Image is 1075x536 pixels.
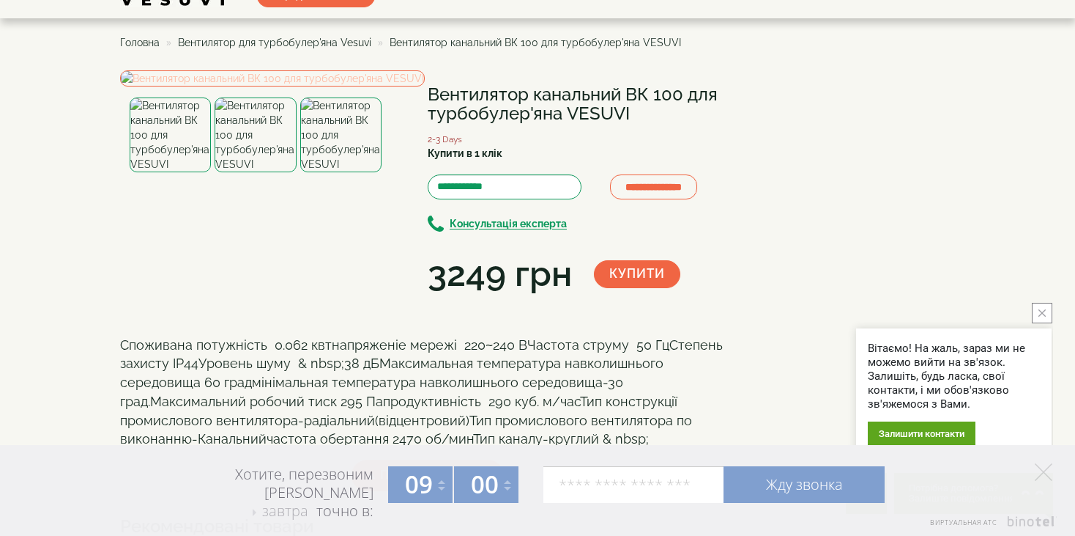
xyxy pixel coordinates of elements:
img: Вентилятор канальний ВК 100 для турбобулер'яна VESUVI [215,98,296,172]
small: 2-3 Days [428,134,462,144]
a: Виртуальная АТС [921,516,1057,536]
a: Головна [120,37,160,48]
span: Вентилятор канальний ВК 100 для турбобулер'яна VESUVI [390,37,681,48]
label: Купити в 1 клік [428,146,502,161]
b: Консультація експерта [450,219,567,230]
span: 00 [471,468,499,501]
a: Жду звонка [724,466,885,503]
img: Вентилятор канальний ВК 100 для турбобулер'яна VESUVI [300,98,382,172]
div: Залишити контакти [868,422,975,446]
button: Купити [594,260,680,288]
img: Вентилятор канальний ВК 100 для турбобулер'яна VESUVI [120,70,425,87]
a: Вентилятор для турбобулер'яна Vesuvi [178,37,371,48]
div: Вітаємо! На жаль, зараз ми не можемо вийти на зв'язок. Залишіть, будь ласка, свої контакти, і ми ... [868,342,1040,411]
span: завтра [262,501,308,521]
img: Вентилятор канальний ВК 100 для турбобулер'яна VESUVI [130,98,211,172]
div: Хотите, перезвоним [PERSON_NAME] точно в: [179,465,373,522]
span: Виртуальная АТС [930,518,997,527]
div: 3249 грн [428,249,572,299]
h1: Вентилятор канальний ВК 100 для турбобулер'яна VESUVI [428,85,735,124]
div: Споживана потужність 0.062 квтнапряженіе мережі 220~240 ВЧастота струму 50 ГцСтепень захисту ІР44... [120,336,735,449]
button: close button [1032,303,1052,323]
span: 09 [405,468,433,501]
